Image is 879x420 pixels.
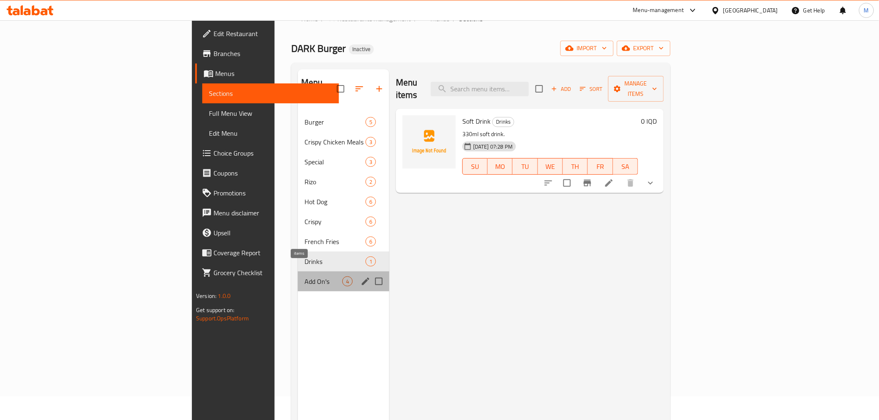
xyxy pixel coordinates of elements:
[641,173,660,193] button: show more
[202,123,339,143] a: Edit Menu
[366,137,376,147] div: items
[215,68,332,78] span: Menus
[369,79,389,99] button: Add section
[431,14,450,24] span: Menus
[366,218,376,226] span: 6
[470,143,516,151] span: [DATE] 07:28 PM
[298,271,389,291] div: Add On's4edit
[453,14,456,24] li: /
[462,158,488,175] button: SU
[209,88,332,98] span: Sections
[214,49,332,59] span: Branches
[337,14,411,24] span: Restaurants management
[550,84,572,94] span: Add
[366,118,376,126] span: 5
[298,112,389,132] div: Burger5
[366,158,376,166] span: 3
[558,174,576,192] span: Select to update
[195,163,339,183] a: Coupons
[214,228,332,238] span: Upsell
[196,291,216,301] span: Version:
[304,137,366,147] span: Crispy Chicken Meals
[327,13,411,24] a: Restaurants management
[621,173,641,193] button: delete
[462,115,491,127] span: Soft Drink
[298,132,389,152] div: Crispy Chicken Meals3
[633,5,684,15] div: Menu-management
[366,178,376,186] span: 2
[304,117,366,127] span: Burger
[548,83,575,95] span: Add item
[298,109,389,295] nav: Menu sections
[195,263,339,283] a: Grocery Checklist
[491,161,509,173] span: MO
[366,238,376,246] span: 6
[214,268,332,278] span: Grocery Checklist
[492,117,514,127] div: Drinks
[291,13,670,24] nav: breadcrumb
[366,138,376,146] span: 3
[209,128,332,138] span: Edit Menu
[332,80,349,98] span: Select all sections
[615,78,657,99] span: Manage items
[538,158,563,175] button: WE
[214,248,332,258] span: Coverage Report
[304,197,366,207] span: Hot Dog
[538,173,558,193] button: sort-choices
[641,115,657,127] h6: 0 IQD
[421,13,450,24] a: Menus
[530,80,548,98] span: Select section
[195,143,339,163] a: Choice Groups
[466,161,484,173] span: SU
[304,237,366,247] span: French Fries
[195,243,339,263] a: Coverage Report
[548,83,575,95] button: Add
[513,158,538,175] button: TU
[431,82,529,96] input: search
[343,278,352,286] span: 4
[202,83,339,103] a: Sections
[214,188,332,198] span: Promotions
[462,129,638,139] p: 330ml soft drink.
[613,158,638,175] button: SA
[202,103,339,123] a: Full Menu View
[304,157,366,167] span: Special
[304,177,366,187] span: Rizo
[608,76,664,102] button: Manage items
[723,6,778,15] div: [GEOGRAPHIC_DATA]
[864,6,869,15] span: M
[366,198,376,206] span: 6
[195,44,339,63] a: Branches
[291,39,346,58] span: DARK Burger
[359,275,372,288] button: edit
[577,173,597,193] button: Branch-specific-item
[560,41,614,56] button: import
[616,161,635,173] span: SA
[366,197,376,207] div: items
[617,41,670,56] button: export
[195,203,339,223] a: Menu disclaimer
[304,276,342,286] span: Add On's
[403,115,456,168] img: Soft Drink
[195,63,339,83] a: Menus
[366,157,376,167] div: items
[349,44,374,54] div: Inactive
[218,291,231,301] span: 1.0.0
[214,208,332,218] span: Menu disclaimer
[516,161,534,173] span: TU
[604,178,614,188] a: Edit menu item
[298,252,389,271] div: Drinks1
[563,158,588,175] button: TH
[304,256,366,266] span: Drinks
[209,108,332,118] span: Full Menu View
[349,79,369,99] span: Sort sections
[298,152,389,172] div: Special3
[298,192,389,212] div: Hot Dog6
[298,212,389,232] div: Crispy6
[366,117,376,127] div: items
[214,29,332,39] span: Edit Restaurant
[396,76,421,101] h2: Menu items
[304,217,366,227] span: Crispy
[624,43,664,54] span: export
[646,178,656,188] svg: Show Choices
